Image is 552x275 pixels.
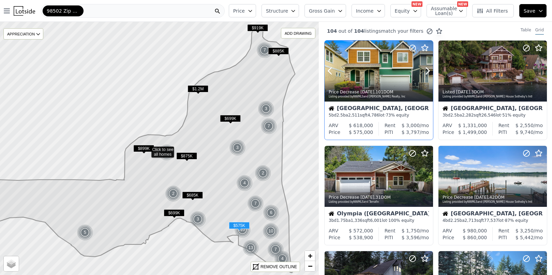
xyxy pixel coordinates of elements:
[329,95,430,99] div: Listing provided by NWMLS and [PERSON_NAME] Realty, Inc
[4,256,19,271] a: Layers
[477,7,508,14] span: All Filters
[351,218,362,223] span: 1,336
[507,234,543,241] div: /mo
[247,195,264,212] img: g1.png
[524,7,535,14] span: Save
[229,222,250,232] div: $575K
[484,218,498,223] span: 77,537
[349,123,373,128] span: $ 618,000
[263,223,279,239] img: g1.png
[402,235,420,240] span: $ 3,596
[516,129,534,135] span: $ 9,740
[443,227,452,234] div: ARV
[77,224,93,241] div: 5
[229,4,256,17] button: Price
[348,113,360,118] span: 2,511
[268,47,289,57] div: $885K
[14,6,35,16] img: Lotside
[463,235,487,240] span: $ 860,000
[309,7,335,14] span: Gross Gain
[247,24,268,31] span: $919K
[498,227,509,234] div: Rent
[267,241,284,258] img: g1.png
[443,195,543,200] div: Price Decrease , 42 DOM
[395,7,410,14] span: Equity
[260,118,277,134] img: g1.png
[509,227,543,234] div: /mo
[329,122,338,129] div: ARV
[165,185,181,202] div: 2
[349,228,373,233] span: $ 572,000
[427,4,467,17] button: Assumable Loan(s)
[329,106,334,111] img: House
[438,146,547,245] a: Price Decrease [DATE],42DOMListing provided byNWMLSand [PERSON_NAME] House Sotheby's IntlHouse[GE...
[329,234,340,241] div: Price
[509,122,543,129] div: /mo
[535,27,544,35] div: Grid
[329,89,430,95] div: Price Decrease , 101 DOM
[385,234,393,241] div: PITI
[329,211,429,218] div: Olympia ([GEOGRAPHIC_DATA])
[360,90,374,94] time: 2025-08-08 18:04
[247,195,264,212] div: 7
[443,129,454,136] div: Price
[220,115,241,122] span: $699K
[498,129,507,136] div: PITI
[381,28,423,34] span: match your filters
[443,211,543,218] div: [GEOGRAPHIC_DATA], [GEOGRAPHIC_DATA]
[234,221,251,238] div: 10
[385,122,396,129] div: Rent
[266,7,288,14] span: Structure
[242,240,259,256] img: g1.png
[385,227,396,234] div: Rent
[516,235,534,240] span: $ 5,442
[260,118,277,134] div: 7
[393,129,429,136] div: /mo
[329,211,334,216] img: House
[443,218,543,223] div: 4 bd 2.25 ba sqft lot · 87% equity
[396,122,429,129] div: /mo
[258,101,274,117] div: 3
[188,85,208,92] span: $1.2M
[305,261,315,271] a: Zoom out
[256,42,273,58] img: g1.png
[158,144,175,161] img: g1.png
[385,129,393,136] div: PITI
[260,264,297,270] div: REMOVE OUTLINE
[190,211,206,227] img: g1.png
[165,185,182,202] img: g1.png
[327,28,337,34] span: 104
[308,262,312,270] span: −
[507,129,543,136] div: /mo
[190,211,206,227] div: 3
[462,113,474,118] span: 2,282
[133,145,154,155] div: $899K
[443,211,448,216] img: House
[349,129,373,135] span: $ 575,000
[3,28,43,40] div: APPRECIATION
[133,145,154,152] span: $899K
[324,40,433,140] a: Price Decrease [DATE],101DOMListing provided byNWMLSand [PERSON_NAME] Realty, IncHouse[GEOGRAPHIC...
[498,122,509,129] div: Rent
[176,152,197,162] div: $875K
[304,4,346,17] button: Gross Gain
[431,6,453,16] span: Assumable Loan(s)
[229,139,246,156] img: g1.png
[498,234,507,241] div: PITI
[47,7,79,14] span: 98502 Zip Code
[472,4,514,17] button: All Filters
[516,123,534,128] span: $ 2,550
[229,222,250,229] span: $575K
[458,129,487,135] span: $ 1,499,000
[443,234,454,241] div: Price
[255,165,271,181] div: 2
[262,4,299,17] button: Structure
[233,7,245,14] span: Price
[458,123,487,128] span: $ 1,331,000
[329,129,340,136] div: Price
[263,223,279,239] div: 10
[329,112,429,118] div: 5 bd 2.5 ba sqft lot · 73% equity
[263,204,280,221] img: g1.png
[463,228,487,233] span: $ 980,000
[349,235,373,240] span: $ 538,900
